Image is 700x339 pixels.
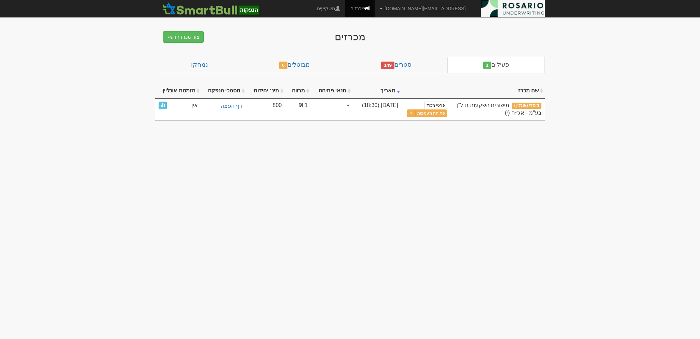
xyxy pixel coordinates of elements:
[285,83,311,99] th: מרווח : activate to sort column ascending
[311,99,352,120] td: -
[191,102,198,109] span: אין
[311,83,352,99] th: תנאי פתיחה : activate to sort column ascending
[155,57,243,73] a: נמחקו
[483,62,492,69] span: 1
[381,62,394,69] span: 149
[246,99,285,120] td: 800
[457,102,541,116] span: מישורים השקעות נדל"ן בע"מ - אג״ח (י)
[201,83,247,99] th: מסמכי הנפקה : activate to sort column ascending
[352,99,402,120] td: [DATE] (18:30)
[217,31,483,42] div: מכרזים
[285,99,311,120] td: 1 ₪
[160,2,261,15] img: SmartBull Logo
[447,57,545,73] a: פעילים
[243,57,345,73] a: מבוטלים
[425,102,447,109] a: פרטי מכרז
[246,83,285,99] th: מינ׳ יחידות : activate to sort column ascending
[205,102,243,111] a: דף הפצה
[155,83,201,99] th: הזמנות אונליין : activate to sort column ascending
[352,83,402,99] th: תאריך : activate to sort column ascending
[415,109,447,117] button: פתיחת מעטפות
[163,31,204,43] button: צור מכרז חדש
[279,62,287,69] span: 0
[450,83,545,99] th: שם מכרז : activate to sort column ascending
[512,103,541,109] span: מוסדי (אונליין)
[346,57,447,73] a: סגורים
